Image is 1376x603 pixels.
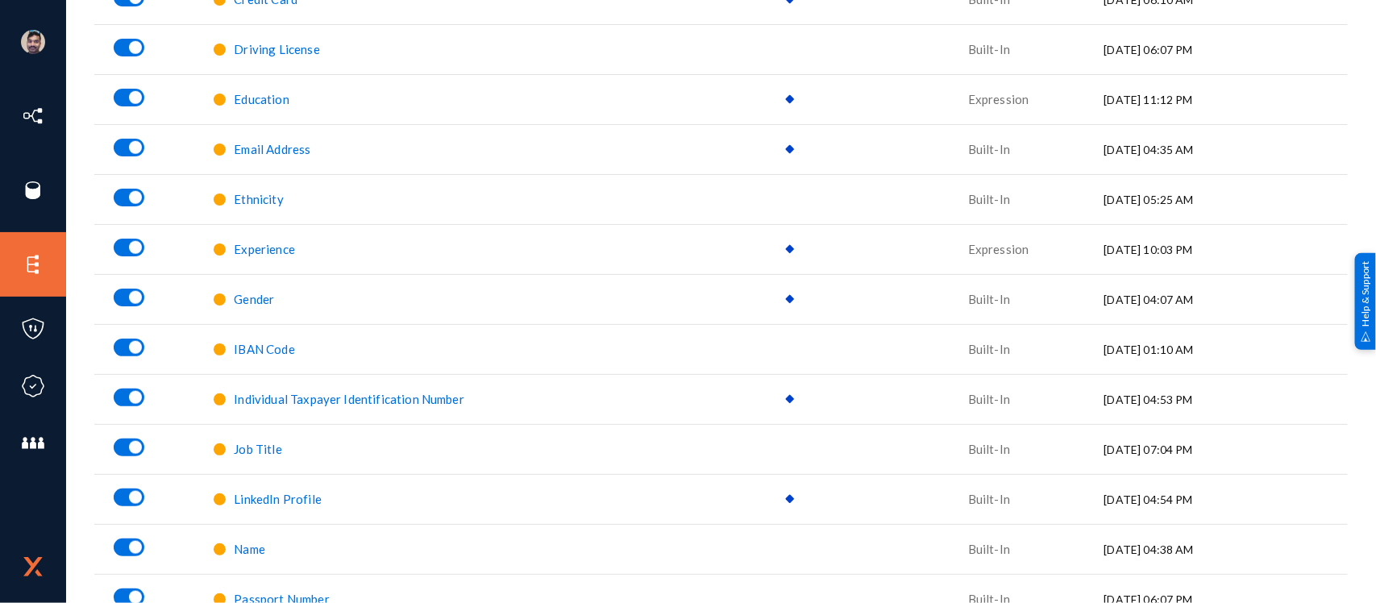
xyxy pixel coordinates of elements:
[968,292,1010,306] span: Built-In
[1104,424,1348,474] td: [DATE] 07:04 PM
[234,92,289,106] span: Education
[1104,174,1348,224] td: [DATE] 05:25 AM
[1104,374,1348,424] td: [DATE] 04:53 PM
[234,93,289,106] a: Education
[234,543,265,556] a: Name
[234,393,464,406] a: Individual Taxpayer Identification Number
[1361,331,1371,342] img: help_support.svg
[21,431,45,455] img: icon-members.svg
[968,142,1010,156] span: Built-In
[1104,274,1348,324] td: [DATE] 04:07 AM
[1355,253,1376,350] div: Help & Support
[234,142,310,156] span: Email Address
[234,342,294,356] span: IBAN Code
[968,342,1010,356] span: Built-In
[1104,74,1348,124] td: [DATE] 11:12 PM
[234,493,322,506] a: LinkedIn Profile
[1104,124,1348,174] td: [DATE] 04:35 AM
[21,252,45,277] img: icon-elements.svg
[1104,224,1348,274] td: [DATE] 10:03 PM
[234,43,319,56] a: Driving License
[968,392,1010,406] span: Built-In
[234,243,295,256] a: Experience
[234,292,274,306] span: Gender
[21,104,45,128] img: icon-inventory.svg
[968,92,1029,106] span: Expression
[21,317,45,341] img: icon-policies.svg
[1104,474,1348,524] td: [DATE] 04:54 PM
[234,192,283,206] span: Ethnicity
[968,192,1010,206] span: Built-In
[21,30,45,54] img: ACg8ocK1ZkZ6gbMmCU1AeqPIsBvrTWeY1xNXvgxNjkUXxjcqAiPEIvU=s96-c
[234,392,464,406] span: Individual Taxpayer Identification Number
[968,42,1010,56] span: Built-In
[234,443,281,456] a: Job Title
[968,492,1010,506] span: Built-In
[234,242,295,256] span: Experience
[1104,524,1348,574] td: [DATE] 04:38 AM
[968,542,1010,556] span: Built-In
[234,293,274,306] a: Gender
[234,343,294,356] a: IBAN Code
[21,374,45,398] img: icon-compliance.svg
[234,193,283,206] a: Ethnicity
[968,442,1010,456] span: Built-In
[234,42,319,56] span: Driving License
[1104,324,1348,374] td: [DATE] 01:10 AM
[234,143,310,156] a: Email Address
[21,178,45,202] img: icon-sources.svg
[968,242,1029,256] span: Expression
[1104,24,1348,74] td: [DATE] 06:07 PM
